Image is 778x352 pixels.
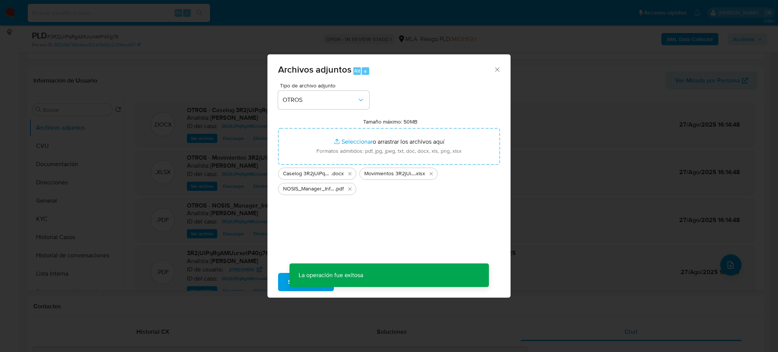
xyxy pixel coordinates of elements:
span: Tipo de archivo adjunto [280,83,371,88]
button: Subir archivo [278,273,334,291]
span: .pdf [335,185,344,193]
span: Cancelar [347,274,372,290]
span: Archivos adjuntos [278,63,351,76]
button: OTROS [278,91,369,109]
span: Movimientos 3R2jUiPqRgAMUurxetP40g76 [364,170,415,178]
span: Caselog 3R2jUiPqRgAMUurxetP40g76_2025_07_17_21_58_55 [283,170,331,178]
button: Eliminar Caselog 3R2jUiPqRgAMUurxetP40g76_2025_07_17_21_58_55.docx [345,169,354,178]
span: Alt [354,67,360,75]
button: Cerrar [493,66,500,73]
button: Eliminar Movimientos 3R2jUiPqRgAMUurxetP40g76.xlsx [427,169,436,178]
button: Eliminar NOSIS_Manager_InformeIndividual_20943418161_654920_20250808110906.pdf [345,184,354,193]
label: Tamaño máximo: 50MB [363,118,417,125]
span: Subir archivo [288,274,324,290]
span: a [364,67,367,75]
span: NOSIS_Manager_InformeIndividual_20943418161_654920_20250808110906 [283,185,335,193]
p: La operación fue exitosa [289,263,372,287]
span: .docx [331,170,344,178]
ul: Archivos seleccionados [278,165,500,195]
span: .xlsx [415,170,425,178]
span: OTROS [283,96,357,104]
